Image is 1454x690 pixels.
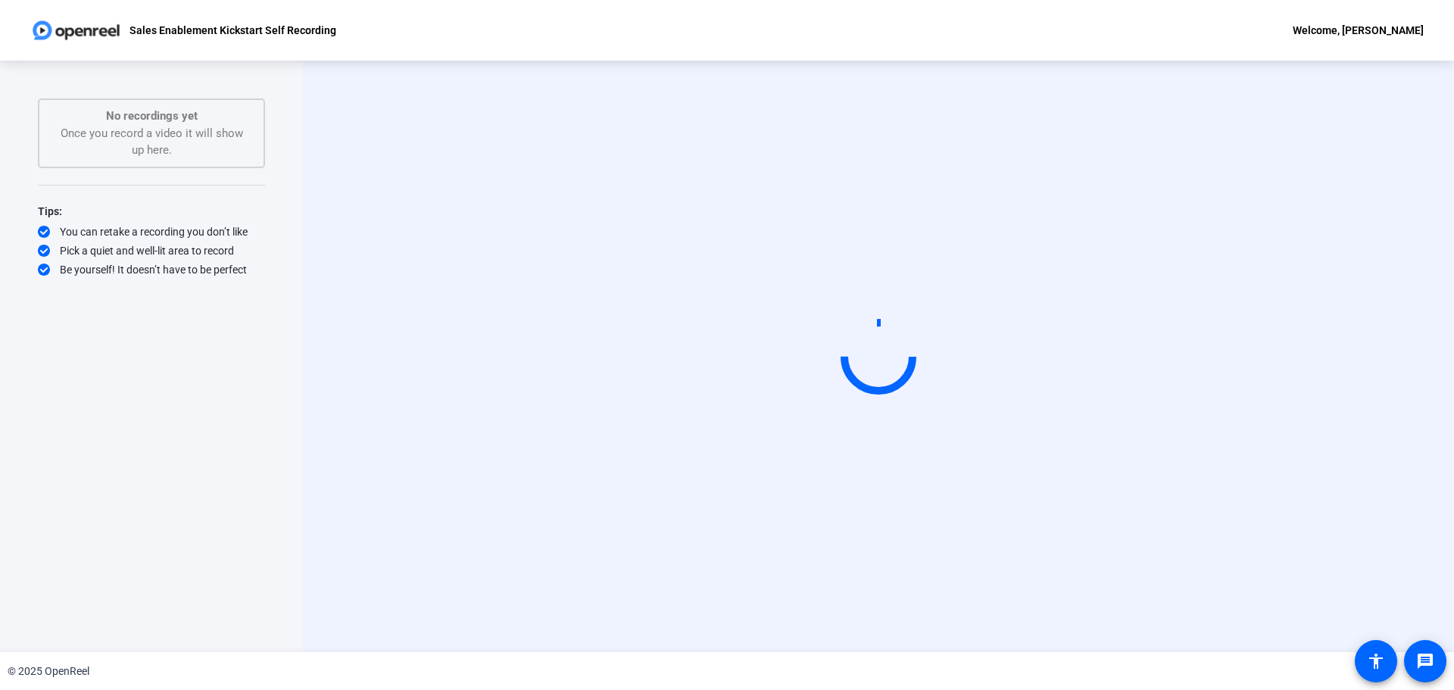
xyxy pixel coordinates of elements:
[38,262,265,277] div: Be yourself! It doesn’t have to be perfect
[8,663,89,679] div: © 2025 OpenReel
[38,202,265,220] div: Tips:
[55,108,248,159] div: Once you record a video it will show up here.
[55,108,248,125] p: No recordings yet
[1293,21,1424,39] div: Welcome, [PERSON_NAME]
[129,21,336,39] p: Sales Enablement Kickstart Self Recording
[1367,652,1385,670] mat-icon: accessibility
[38,243,265,258] div: Pick a quiet and well-lit area to record
[38,224,265,239] div: You can retake a recording you don’t like
[30,15,122,45] img: OpenReel logo
[1416,652,1434,670] mat-icon: message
